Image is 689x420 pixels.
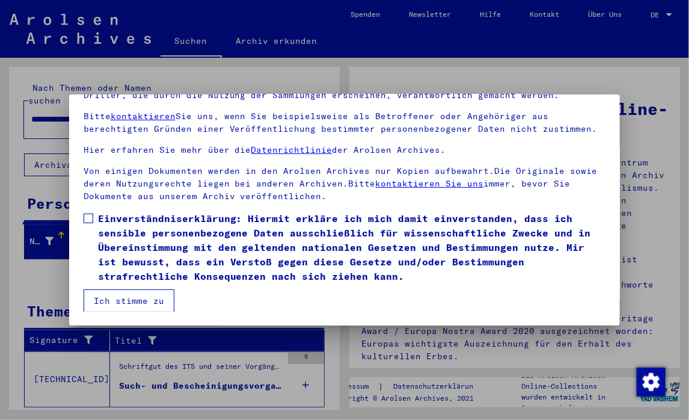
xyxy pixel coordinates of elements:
[84,144,606,156] p: Hier erfahren Sie mehr über die der Arolsen Archives.
[84,289,174,312] button: Ich stimme zu
[84,110,606,135] p: Bitte Sie uns, wenn Sie beispielsweise als Betroffener oder Angehöriger aus berechtigten Gründen ...
[637,368,666,397] img: Zustimmung ändern
[376,178,484,189] a: kontaktieren Sie uns
[98,211,606,283] span: Einverständniserklärung: Hiermit erkläre ich mich damit einverstanden, dass ich sensible personen...
[84,165,606,203] p: Von einigen Dokumenten werden in den Arolsen Archives nur Kopien aufbewahrt.Die Originale sowie d...
[636,367,665,396] div: Zustimmung ändern
[251,144,332,155] a: Datenrichtlinie
[111,111,176,122] a: kontaktieren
